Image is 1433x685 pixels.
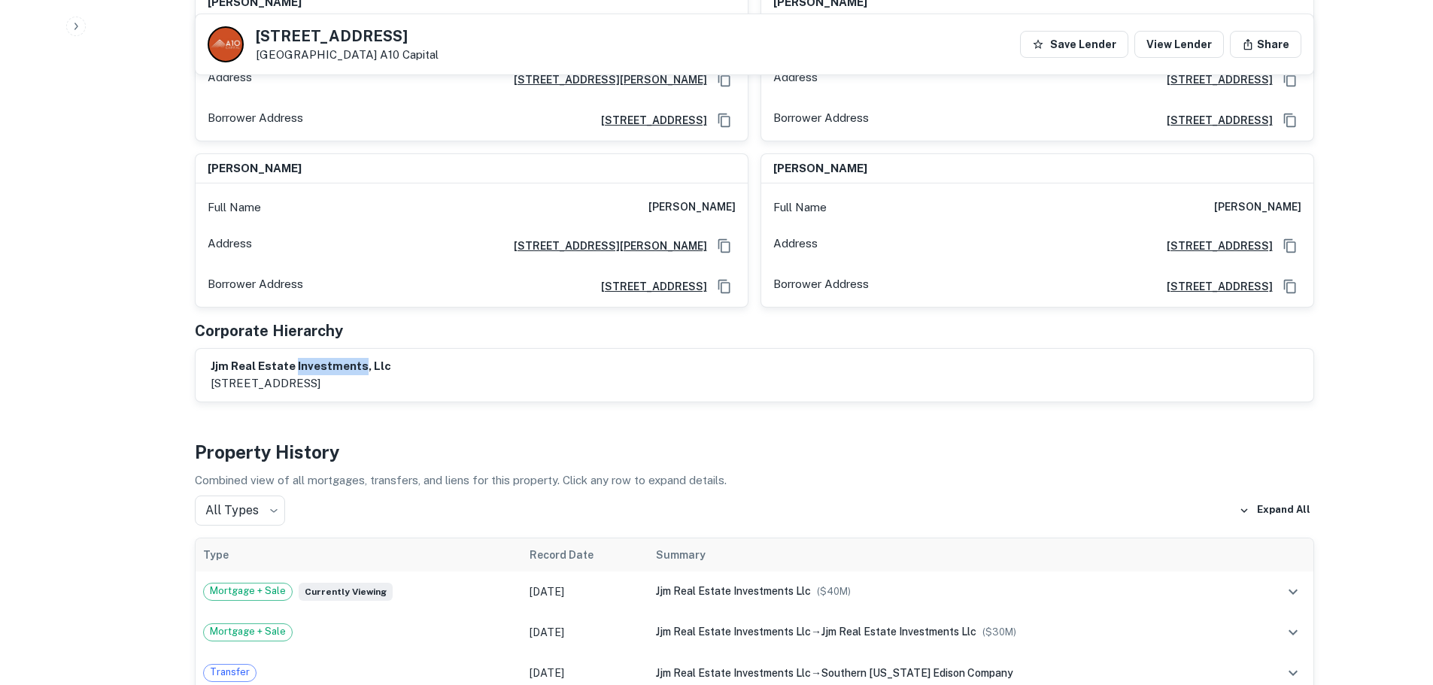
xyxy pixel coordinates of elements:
span: jjm real estate investments llc [656,626,811,638]
div: All Types [195,496,285,526]
a: [STREET_ADDRESS][PERSON_NAME] [502,71,707,88]
p: Borrower Address [773,275,869,298]
span: jjm real estate investments llc [656,585,811,597]
td: [DATE] [522,571,648,612]
p: Combined view of all mortgages, transfers, and liens for this property. Click any row to expand d... [195,471,1314,490]
h6: jjm real estate investments, llc [211,358,391,375]
a: [STREET_ADDRESS] [589,278,707,295]
span: Transfer [204,665,256,680]
button: expand row [1280,620,1306,645]
span: Mortgage + Sale [204,624,292,639]
h5: [STREET_ADDRESS] [256,29,439,44]
a: [STREET_ADDRESS][PERSON_NAME] [502,238,707,254]
a: [STREET_ADDRESS] [1155,71,1273,88]
span: ($ 40M ) [817,586,851,597]
h4: Property History [195,438,1314,465]
button: Share [1230,31,1301,58]
span: Currently viewing [299,583,393,601]
h6: [PERSON_NAME] [208,160,302,177]
p: Borrower Address [773,109,869,132]
a: [STREET_ADDRESS] [1155,112,1273,129]
td: [DATE] [522,612,648,653]
h5: Corporate Hierarchy [195,320,343,342]
span: southern [US_STATE] edison company [821,667,1013,679]
a: [STREET_ADDRESS] [589,112,707,129]
a: [STREET_ADDRESS] [1155,278,1273,295]
p: [GEOGRAPHIC_DATA] [256,48,439,62]
th: Record Date [522,538,648,571]
p: Address [773,235,818,257]
span: jjm real estate investments llc [656,667,811,679]
button: Expand All [1235,499,1314,522]
div: → [656,665,1240,681]
span: ($ 30M ) [982,626,1016,638]
th: Summary [648,538,1248,571]
p: Address [208,68,252,91]
span: jjm real estate investments llc [821,626,976,638]
a: A10 Capital [380,48,439,61]
p: Full Name [208,199,261,217]
h6: [PERSON_NAME] [648,199,736,217]
button: Copy Address [1279,275,1301,298]
button: Copy Address [713,68,736,91]
span: Mortgage + Sale [204,583,292,599]
a: View Lender [1134,31,1224,58]
button: Copy Address [713,109,736,132]
p: Borrower Address [208,109,303,132]
button: Save Lender [1020,31,1128,58]
button: Copy Address [1279,235,1301,257]
h6: [PERSON_NAME] [773,160,867,177]
p: Address [208,235,252,257]
div: → [656,623,1240,640]
th: Type [196,538,523,571]
h6: [PERSON_NAME] [1214,199,1301,217]
button: Copy Address [1279,109,1301,132]
p: Borrower Address [208,275,303,298]
button: expand row [1280,579,1306,605]
p: [STREET_ADDRESS] [211,374,391,393]
button: Copy Address [713,275,736,298]
button: Copy Address [1279,68,1301,91]
iframe: Chat Widget [1358,565,1433,637]
button: Copy Address [713,235,736,257]
p: Full Name [773,199,827,217]
a: [STREET_ADDRESS] [1155,238,1273,254]
p: Address [773,68,818,91]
